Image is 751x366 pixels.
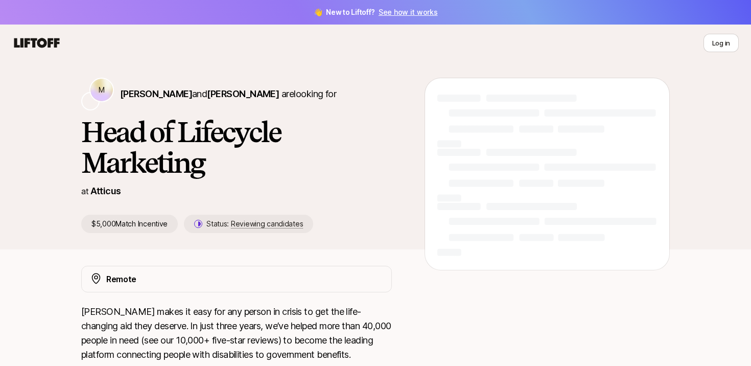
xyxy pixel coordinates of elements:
[314,6,438,18] span: 👋 New to Liftoff?
[99,86,105,94] p: M
[81,215,178,233] p: $5,000 Match Incentive
[192,88,279,99] span: and
[90,186,121,196] a: Atticus
[206,218,303,230] p: Status:
[231,219,303,228] span: Reviewing candidates
[81,117,392,178] h1: Head of Lifecycle Marketing
[379,8,438,16] a: See how it works
[81,305,392,362] p: [PERSON_NAME] makes it easy for any person in crisis to get the life-changing aid they deserve. I...
[81,185,88,198] p: at
[703,34,739,52] button: Log in
[120,87,336,101] p: are looking for
[106,272,136,286] p: Remote
[120,88,192,99] span: [PERSON_NAME]
[207,88,279,99] span: [PERSON_NAME]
